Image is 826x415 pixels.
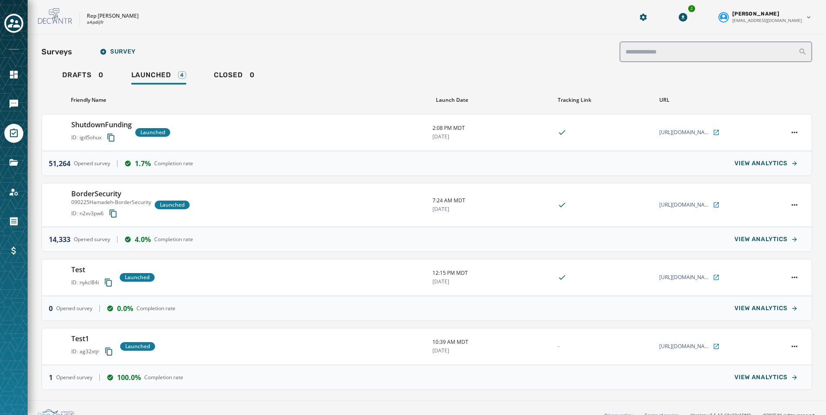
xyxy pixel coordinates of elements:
[87,13,139,19] p: Rep [PERSON_NAME]
[41,46,72,58] h2: Surveys
[788,126,801,138] button: ShutdownFunding action menu
[56,305,92,312] span: Opened survey
[4,14,23,33] button: Toggle account select drawer
[788,199,801,211] button: BorderSecurity action menu
[101,344,117,359] button: Copy survey ID to clipboard
[659,201,720,208] a: [URL][DOMAIN_NAME][PERSON_NAME]
[125,343,150,350] span: Launched
[432,93,472,107] button: Sort by [object Object]
[71,279,78,286] span: ID:
[135,234,151,245] span: 4.0%
[74,236,110,243] span: Opened survey
[207,66,262,86] a: Closed0
[659,274,711,281] span: [URL][DOMAIN_NAME][PERSON_NAME]
[734,160,788,167] span: VIEW ANALYTICS
[728,300,805,317] button: VIEW ANALYTICS
[178,71,186,79] div: 4
[56,374,92,381] span: Opened survey
[103,130,119,145] button: Copy survey ID to clipboard
[734,305,788,312] span: VIEW ANALYTICS
[101,275,116,290] button: Copy survey ID to clipboard
[732,10,779,17] span: [PERSON_NAME]
[659,129,720,136] a: [URL][DOMAIN_NAME][PERSON_NAME]
[71,134,78,141] span: ID:
[432,197,550,204] span: 7:24 AM MDT
[55,66,111,86] a: Drafts0
[49,234,70,245] span: 14,333
[62,71,104,85] div: 0
[732,17,802,24] span: [EMAIL_ADDRESS][DOMAIN_NAME]
[4,124,23,143] a: Navigate to Surveys
[49,158,70,169] span: 51,264
[715,7,816,27] button: User settings
[71,189,151,199] h3: BorderSecurity
[432,206,550,213] span: [DATE]
[79,279,99,286] span: nykcl84i
[659,274,720,281] a: [URL][DOMAIN_NAME][PERSON_NAME]
[4,182,23,201] a: Navigate to Account
[214,71,243,79] span: Closed
[432,278,550,285] span: [DATE]
[432,270,550,277] span: 12:15 PM MDT
[558,343,559,350] span: -
[214,71,255,85] div: 0
[432,347,550,354] span: [DATE]
[144,374,183,381] span: Completion rate
[154,160,193,167] span: Completion rate
[154,236,193,243] span: Completion rate
[117,372,141,383] span: 100.0%
[675,9,691,25] button: Download Menu
[105,206,121,221] button: Copy survey ID to clipboard
[659,343,720,350] a: [URL][DOMAIN_NAME][PERSON_NAME]
[87,19,104,26] p: a4pdijfr
[432,133,550,140] span: [DATE]
[4,65,23,84] a: Navigate to Home
[687,4,696,13] div: 2
[659,201,711,208] span: [URL][DOMAIN_NAME][PERSON_NAME]
[124,66,193,86] a: Launched4
[728,369,805,386] button: VIEW ANALYTICS
[788,340,801,352] button: Test1 action menu
[734,236,788,243] span: VIEW ANALYTICS
[659,97,778,104] div: URL
[4,212,23,231] a: Navigate to Orders
[4,94,23,113] a: Navigate to Messaging
[728,231,805,248] button: VIEW ANALYTICS
[71,333,117,344] h3: Test1
[432,125,550,132] span: 2:08 PM MDT
[71,210,78,217] span: ID:
[4,241,23,260] a: Navigate to Billing
[71,199,151,206] p: 090225Hamadeh-BorderSecurity
[71,97,426,104] div: Friendly Name
[125,274,149,281] span: Launched
[93,43,143,60] button: Survey
[79,134,102,141] span: igd5ohux
[4,153,23,172] a: Navigate to Files
[117,303,133,314] span: 0.0%
[62,71,92,79] span: Drafts
[432,339,550,346] span: 10:39 AM MDT
[79,348,99,355] span: ag32xtjr
[135,158,151,169] span: 1.7%
[49,303,53,314] span: 0
[79,210,104,217] span: n2xv3pw6
[74,160,110,167] span: Opened survey
[131,71,171,79] span: Launched
[558,97,652,104] div: Tracking Link
[49,372,53,383] span: 1
[137,305,175,312] span: Completion rate
[71,348,78,355] span: ID:
[71,264,116,275] h3: Test
[788,271,801,283] button: Test action menu
[728,155,805,172] button: VIEW ANALYTICS
[659,343,711,350] span: [URL][DOMAIN_NAME][PERSON_NAME]
[160,201,184,208] span: Launched
[659,129,711,136] span: [URL][DOMAIN_NAME][PERSON_NAME]
[635,9,651,25] button: Manage global settings
[71,119,132,130] h3: ShutdownFunding
[140,129,165,136] span: Launched
[734,374,788,381] span: VIEW ANALYTICS
[100,48,136,55] span: Survey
